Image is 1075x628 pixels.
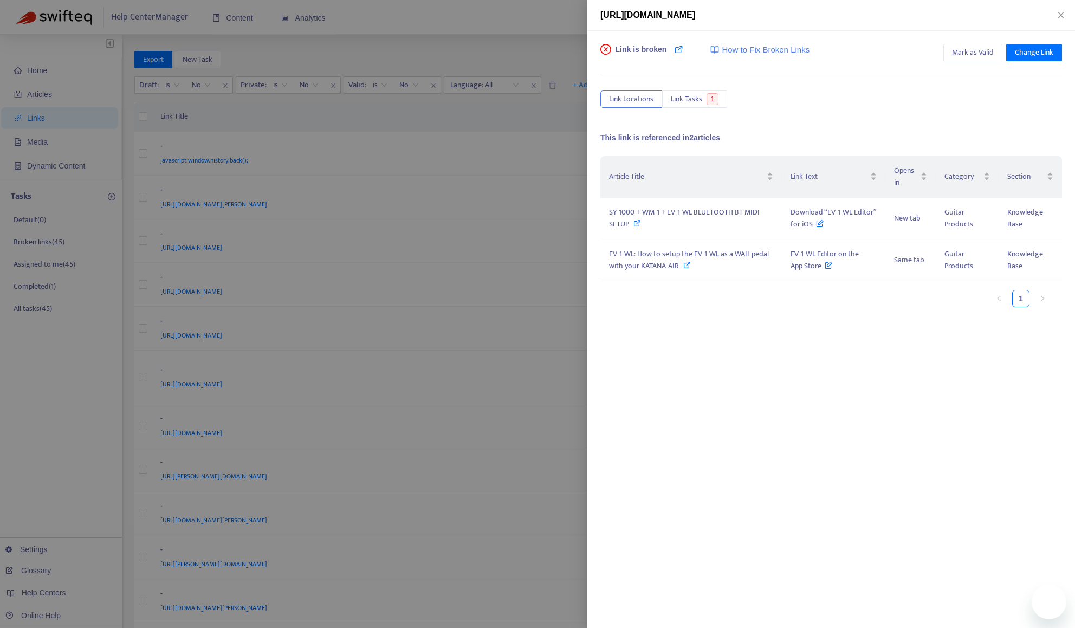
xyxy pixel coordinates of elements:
[1012,290,1029,307] li: 1
[1034,290,1051,307] button: right
[999,156,1062,198] th: Section
[782,156,885,198] th: Link Text
[609,93,653,105] span: Link Locations
[662,90,727,108] button: Link Tasks1
[791,171,868,183] span: Link Text
[710,44,810,56] a: How to Fix Broken Links
[894,165,918,189] span: Opens in
[707,93,719,105] span: 1
[616,44,667,66] span: Link is broken
[885,156,936,198] th: Opens in
[944,248,973,272] span: Guitar Products
[990,290,1008,307] li: Previous Page
[936,156,999,198] th: Category
[671,93,702,105] span: Link Tasks
[1007,171,1045,183] span: Section
[791,206,876,230] span: Download “EV-1-WL Editor” for iOS
[600,10,695,20] span: [URL][DOMAIN_NAME]
[1034,290,1051,307] li: Next Page
[1015,47,1053,59] span: Change Link
[1006,44,1062,61] button: Change Link
[722,44,810,56] span: How to Fix Broken Links
[894,212,921,224] span: New tab
[996,295,1002,302] span: left
[791,248,859,272] span: EV-1-WL Editor on the App Store
[710,46,719,54] img: image-link
[1032,585,1066,619] iframe: メッセージングウィンドウを開くボタン
[600,156,782,198] th: Article Title
[990,290,1008,307] button: left
[1039,295,1046,302] span: right
[952,47,994,59] span: Mark as Valid
[1007,248,1043,272] span: Knowledge Base
[943,44,1002,61] button: Mark as Valid
[600,133,720,142] span: This link is referenced in 2 articles
[1053,10,1068,21] button: Close
[1007,206,1043,230] span: Knowledge Base
[1057,11,1065,20] span: close
[609,206,760,230] span: SY-1000 + WM-1 + EV-1-WL BLUETOOTH BT MIDI SETUP
[609,248,769,272] span: EV-1-WL: How to setup the EV-1-WL as a WAH pedal with your KATANA-AIR
[894,254,924,266] span: Same tab
[609,171,765,183] span: Article Title
[944,171,981,183] span: Category
[600,90,662,108] button: Link Locations
[944,206,973,230] span: Guitar Products
[1013,290,1029,307] a: 1
[600,44,611,55] span: close-circle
